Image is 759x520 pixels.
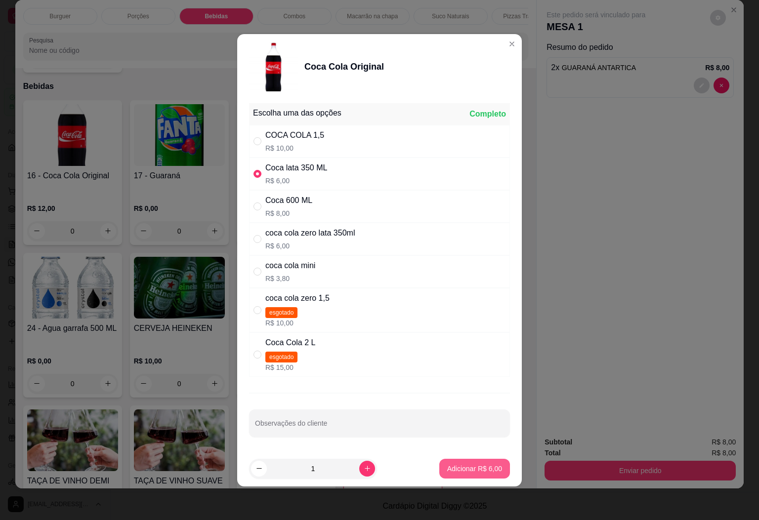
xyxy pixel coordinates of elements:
div: COCA COLA 1,5 [265,129,324,141]
p: Adicionar R$ 6,00 [447,464,502,474]
p: R$ 8,00 [265,208,312,218]
span: esgotado [265,307,297,318]
div: Completo [469,108,506,120]
div: coca cola zero lata 350ml [265,227,355,239]
div: coca cola mini [265,260,315,272]
p: R$ 10,00 [265,143,324,153]
button: Close [504,36,520,52]
div: Coca Cola Original [304,60,384,74]
input: Observações do cliente [255,422,504,432]
p: R$ 6,00 [265,241,355,251]
img: product-image [249,42,298,91]
button: increase-product-quantity [359,461,375,477]
div: coca cola zero 1,5 [265,292,330,304]
button: Adicionar R$ 6,00 [439,459,510,479]
div: Coca Cola 2 L [265,337,315,349]
div: Coca lata 350 ML [265,162,327,174]
p: R$ 15,00 [265,362,315,372]
p: R$ 6,00 [265,176,327,186]
p: R$ 3,80 [265,274,315,283]
div: Coca 600 ML [265,195,312,206]
span: esgotado [265,352,297,362]
p: R$ 10,00 [265,318,330,328]
div: Escolha uma das opções [253,107,341,119]
button: decrease-product-quantity [251,461,267,477]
